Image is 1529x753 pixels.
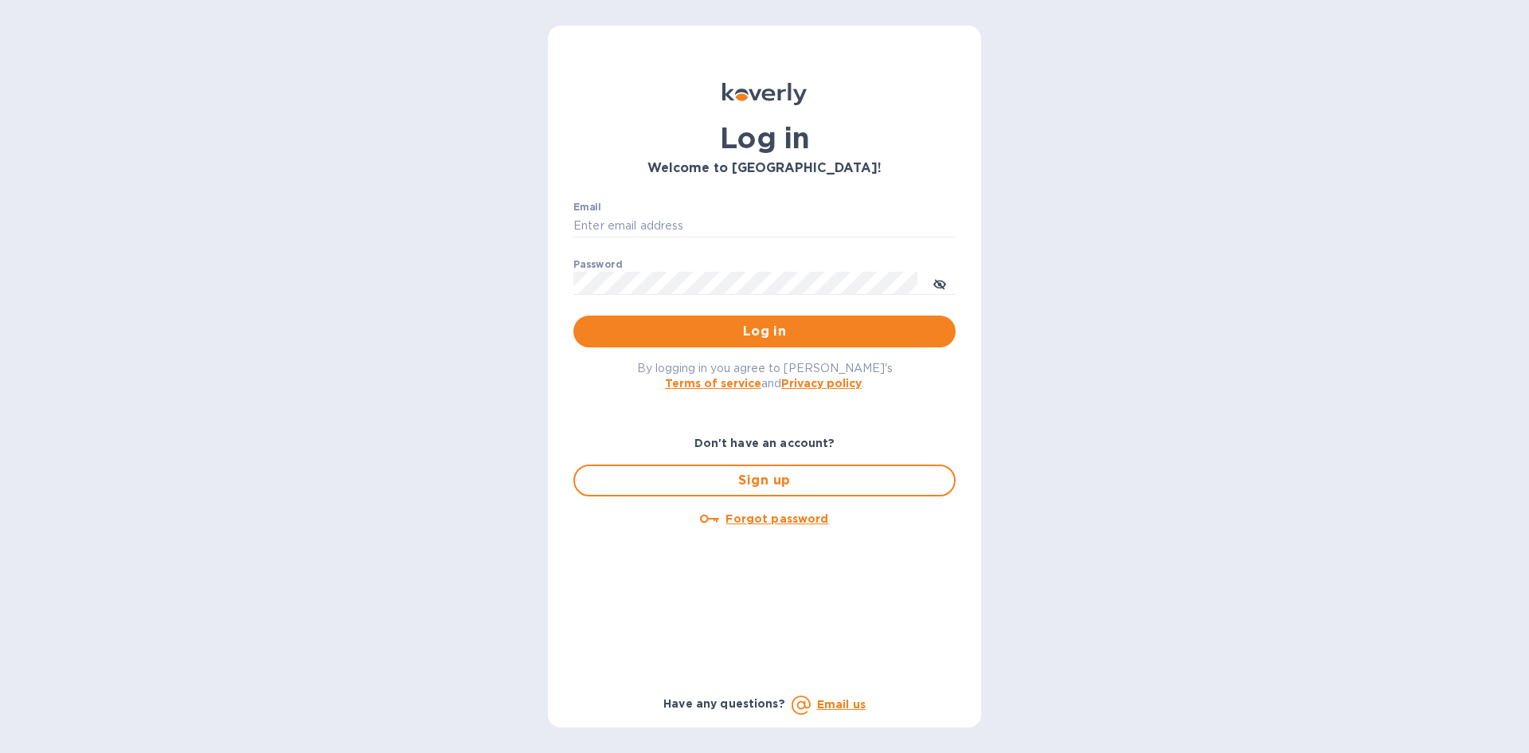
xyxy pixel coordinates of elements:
[573,214,956,238] input: Enter email address
[663,697,785,710] b: Have any questions?
[637,362,893,390] span: By logging in you agree to [PERSON_NAME]'s and .
[573,260,622,269] label: Password
[586,322,943,341] span: Log in
[573,202,601,212] label: Email
[573,161,956,176] h3: Welcome to [GEOGRAPHIC_DATA]!
[817,698,866,711] a: Email us
[573,121,956,155] h1: Log in
[573,316,956,347] button: Log in
[722,83,807,105] img: Koverly
[924,267,956,299] button: toggle password visibility
[665,377,761,390] a: Terms of service
[725,512,828,525] u: Forgot password
[588,471,941,490] span: Sign up
[573,465,956,496] button: Sign up
[781,377,862,390] a: Privacy policy
[694,437,835,449] b: Don't have an account?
